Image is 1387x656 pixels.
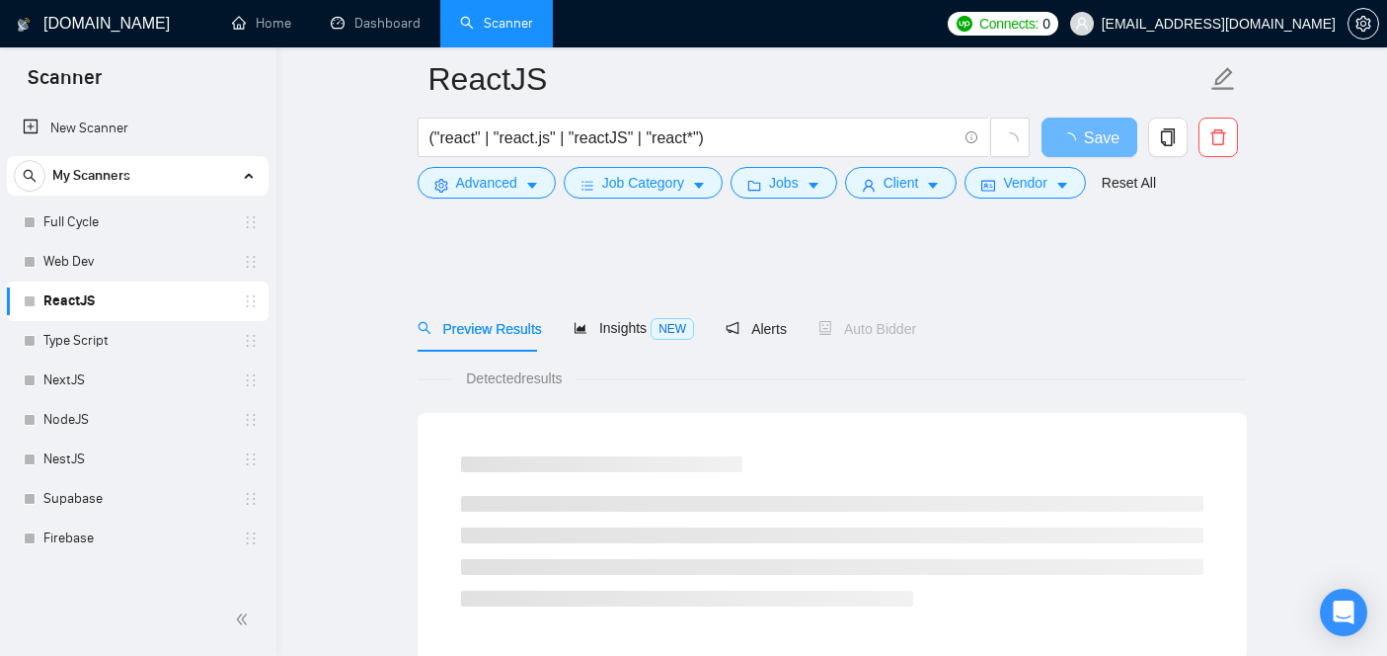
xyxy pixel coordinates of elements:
span: idcard [981,178,995,193]
span: holder [243,531,259,546]
span: caret-down [525,178,539,193]
button: copy [1148,118,1188,157]
span: Scanner [12,63,117,105]
span: loading [1001,132,1019,150]
a: Full Cycle [43,203,231,242]
a: Type Script [43,321,231,361]
li: New Scanner [7,109,269,148]
button: Save [1041,118,1137,157]
span: Detected results [452,368,576,389]
span: Vendor [1003,172,1046,194]
span: holder [243,293,259,309]
button: userClientcaret-down [845,167,958,199]
span: 0 [1042,13,1050,35]
button: settingAdvancedcaret-down [418,167,556,199]
span: setting [1348,16,1378,32]
span: Client [884,172,919,194]
input: Scanner name... [428,54,1206,104]
a: Reset All [1102,172,1156,194]
span: Save [1084,125,1119,150]
a: New Scanner [23,109,253,148]
span: caret-down [926,178,940,193]
span: Job Category [602,172,684,194]
a: homeHome [232,15,291,32]
span: holder [243,451,259,467]
span: edit [1210,66,1236,92]
img: upwork-logo.png [957,16,972,32]
a: ReactJS [43,282,231,321]
span: info-circle [965,131,978,144]
li: My Scanners [7,156,269,558]
span: search [15,169,44,183]
span: robot [818,321,832,335]
a: NestJS [43,440,231,479]
img: logo [17,9,31,41]
span: area-chart [574,321,587,335]
a: Supabase [43,479,231,519]
span: My Scanners [52,156,130,196]
a: searchScanner [460,15,533,32]
span: caret-down [807,178,820,193]
a: Web Dev [43,242,231,282]
button: idcardVendorcaret-down [964,167,1085,199]
div: Open Intercom Messenger [1320,589,1367,636]
span: holder [243,254,259,270]
span: NEW [651,318,694,340]
button: delete [1198,118,1238,157]
span: loading [1060,132,1084,148]
span: holder [243,372,259,388]
span: holder [243,333,259,349]
a: dashboardDashboard [331,15,421,32]
input: Search Freelance Jobs... [429,125,957,150]
button: folderJobscaret-down [731,167,837,199]
span: search [418,321,431,335]
span: bars [580,178,594,193]
a: NodeJS [43,400,231,440]
button: barsJob Categorycaret-down [564,167,723,199]
button: search [14,160,45,192]
span: user [1075,17,1089,31]
span: Preview Results [418,321,542,337]
span: holder [243,412,259,428]
span: Alerts [726,321,787,337]
span: Auto Bidder [818,321,916,337]
span: copy [1149,128,1187,146]
span: Connects: [979,13,1039,35]
span: delete [1199,128,1237,146]
span: double-left [235,610,255,629]
span: setting [434,178,448,193]
span: Jobs [769,172,799,194]
a: NextJS [43,361,231,400]
span: Insights [574,320,694,336]
span: caret-down [1055,178,1069,193]
button: setting [1348,8,1379,40]
span: notification [726,321,739,335]
a: Firebase [43,519,231,558]
span: Advanced [456,172,517,194]
span: holder [243,491,259,507]
span: caret-down [692,178,706,193]
span: holder [243,214,259,230]
span: folder [747,178,761,193]
span: user [862,178,876,193]
a: setting [1348,16,1379,32]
